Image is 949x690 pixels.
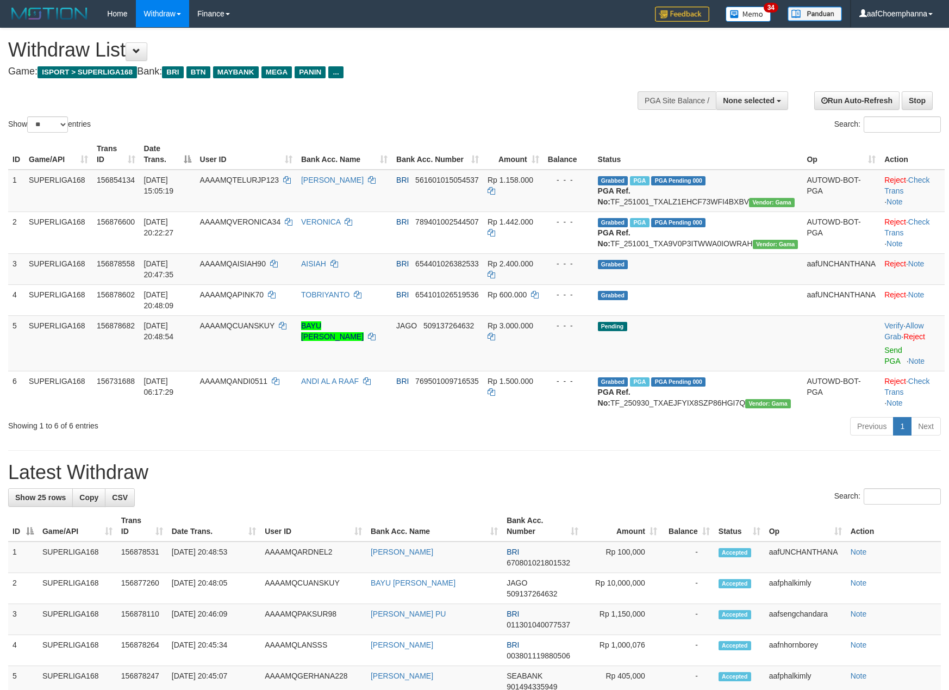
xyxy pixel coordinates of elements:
[594,139,803,170] th: Status
[117,573,167,604] td: 156877260
[598,260,628,269] span: Grabbed
[714,511,765,542] th: Status: activate to sort column ascending
[488,176,533,184] span: Rp 1.158.000
[802,284,880,315] td: aafUNCHANTHANA
[598,291,628,300] span: Grabbed
[765,635,846,666] td: aafnhornborey
[392,139,483,170] th: Bank Acc. Number: activate to sort column ascending
[97,217,135,226] span: 156876600
[301,259,326,268] a: AISIAH
[719,641,751,650] span: Accepted
[371,548,433,556] a: [PERSON_NAME]
[507,610,519,618] span: BRI
[864,488,941,505] input: Search:
[753,240,798,249] span: Vendor URL: https://trx31.1velocity.biz
[719,610,751,619] span: Accepted
[38,542,117,573] td: SUPERLIGA168
[97,321,135,330] span: 156878682
[396,377,409,386] span: BRI
[97,176,135,184] span: 156854134
[583,542,661,573] td: Rp 100,000
[884,346,902,365] a: Send PGA
[8,66,622,77] h4: Game: Bank:
[850,417,894,436] a: Previous
[884,290,906,299] a: Reject
[396,259,409,268] span: BRI
[893,417,911,436] a: 1
[38,511,117,542] th: Game/API: activate to sort column ascending
[24,284,92,315] td: SUPERLIGA168
[583,573,661,604] td: Rp 10,000,000
[507,548,519,556] span: BRI
[117,511,167,542] th: Trans ID: activate to sort column ascending
[38,635,117,666] td: SUPERLIGA168
[548,320,589,331] div: - - -
[507,620,570,629] span: Copy 011301040077537 to clipboard
[415,290,479,299] span: Copy 654101026519536 to clipboard
[598,228,630,248] b: PGA Ref. No:
[507,589,557,598] span: Copy 509137264632 to clipboard
[24,170,92,212] td: SUPERLIGA168
[162,66,183,78] span: BRI
[97,377,135,386] span: 156731688
[8,315,24,371] td: 5
[884,321,923,341] span: ·
[24,212,92,253] td: SUPERLIGA168
[851,579,867,587] a: Note
[764,3,778,13] span: 34
[884,377,906,386] a: Reject
[834,116,941,133] label: Search:
[200,176,279,184] span: AAAAMQTELURJP123
[371,579,455,587] a: BAYU [PERSON_NAME]
[488,217,533,226] span: Rp 1.442.000
[260,604,366,635] td: AAAAMQPAKSUR98
[765,604,846,635] td: aafsengchandara
[8,284,24,315] td: 4
[371,672,433,680] a: [PERSON_NAME]
[301,321,364,341] a: BAYU [PERSON_NAME]
[719,548,751,557] span: Accepted
[200,217,281,226] span: AAAAMQVERONICA34
[92,139,140,170] th: Trans ID: activate to sort column ascending
[802,371,880,413] td: AUTOWD-BOT-PGA
[507,672,542,680] span: SEABANK
[598,388,630,407] b: PGA Ref. No:
[909,357,925,365] a: Note
[144,176,174,195] span: [DATE] 15:05:19
[886,239,903,248] a: Note
[97,259,135,268] span: 156878558
[814,91,900,110] a: Run Auto-Refresh
[24,371,92,413] td: SUPERLIGA168
[765,573,846,604] td: aafphalkimly
[765,511,846,542] th: Op: activate to sort column ascending
[144,217,174,237] span: [DATE] 20:22:27
[884,259,906,268] a: Reject
[745,399,791,408] span: Vendor URL: https://trx31.1velocity.biz
[371,610,446,618] a: [PERSON_NAME] PU
[8,488,73,507] a: Show 25 rows
[117,542,167,573] td: 156878531
[651,218,705,227] span: PGA Pending
[661,604,714,635] td: -
[366,511,502,542] th: Bank Acc. Name: activate to sort column ascending
[8,139,24,170] th: ID
[548,175,589,185] div: - - -
[884,377,929,396] a: Check Trans
[884,321,923,341] a: Allow Grab
[661,511,714,542] th: Balance: activate to sort column ascending
[594,371,803,413] td: TF_250930_TXAEJFYIX8SZP86HGI7Q
[167,542,260,573] td: [DATE] 20:48:53
[661,573,714,604] td: -
[144,377,174,396] span: [DATE] 06:17:29
[661,635,714,666] td: -
[723,96,775,105] span: None selected
[908,259,925,268] a: Note
[880,284,945,315] td: ·
[864,116,941,133] input: Search:
[8,170,24,212] td: 1
[261,66,292,78] span: MEGA
[548,216,589,227] div: - - -
[301,377,359,386] a: ANDI AL A RAAF
[507,651,570,660] span: Copy 003801119880506 to clipboard
[213,66,259,78] span: MAYBANK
